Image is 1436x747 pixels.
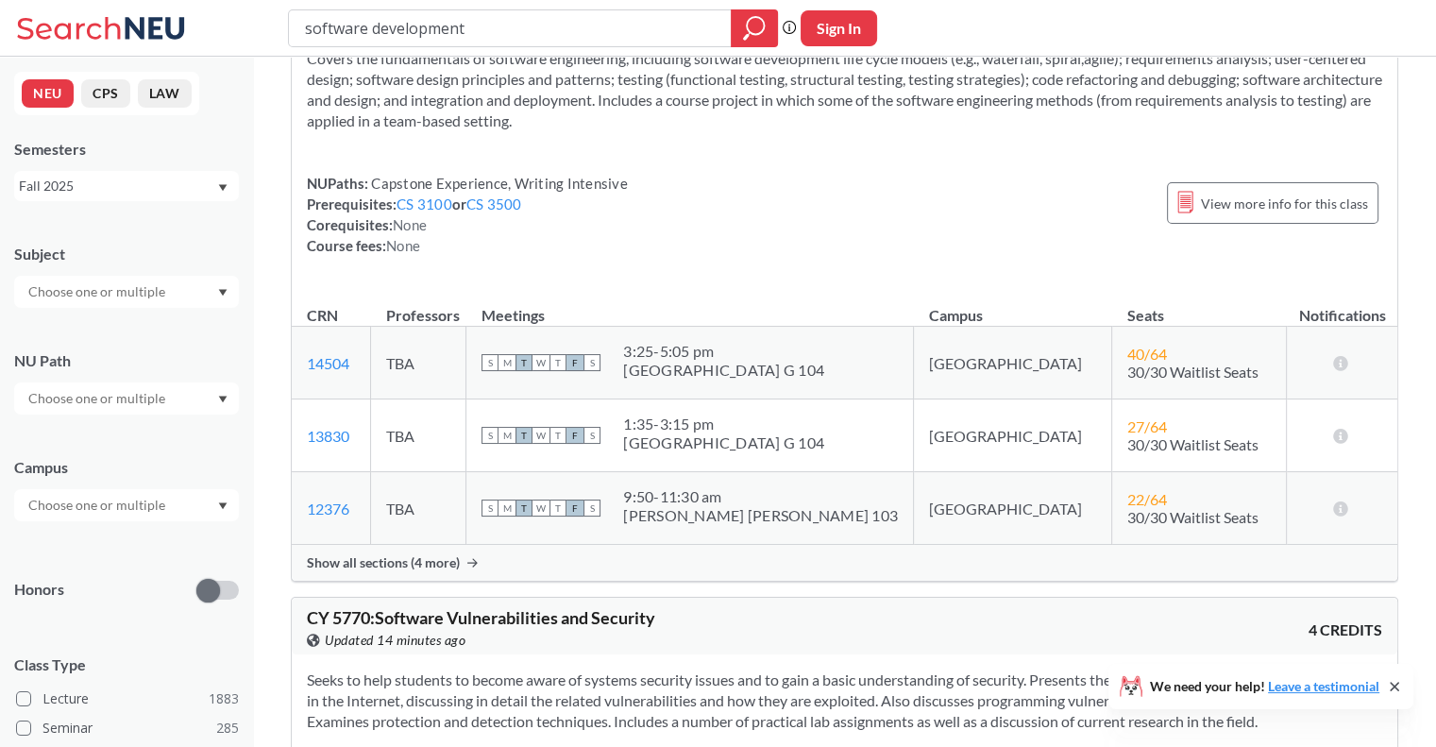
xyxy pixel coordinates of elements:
[532,427,549,444] span: W
[532,354,549,371] span: W
[549,427,566,444] span: T
[325,630,465,651] span: Updated 14 minutes ago
[19,387,177,410] input: Choose one or multiple
[370,286,465,327] th: Professors
[393,216,427,233] span: None
[81,79,130,108] button: CPS
[19,494,177,517] input: Choose one or multiple
[1127,435,1259,453] span: 30/30 Waitlist Seats
[623,506,898,525] div: [PERSON_NAME] [PERSON_NAME] 103
[549,354,566,371] span: T
[307,354,349,372] a: 14504
[14,350,239,371] div: NU Path
[481,500,498,517] span: S
[623,415,824,433] div: 1:35 - 3:15 pm
[583,354,600,371] span: S
[583,427,600,444] span: S
[218,184,228,192] svg: Dropdown arrow
[218,396,228,403] svg: Dropdown arrow
[292,545,1397,581] div: Show all sections (4 more)
[532,500,549,517] span: W
[498,354,515,371] span: M
[566,354,583,371] span: F
[368,175,628,192] span: Capstone Experience, Writing Intensive
[22,79,74,108] button: NEU
[515,500,532,517] span: T
[307,554,460,571] span: Show all sections (4 more)
[1127,490,1167,508] span: 22 / 64
[623,487,898,506] div: 9:50 - 11:30 am
[307,305,338,326] div: CRN
[466,195,522,212] a: CS 3500
[307,500,349,518] a: 12376
[566,500,583,517] span: F
[515,354,532,371] span: T
[14,654,239,675] span: Class Type
[914,472,1112,545] td: [GEOGRAPHIC_DATA]
[1150,680,1379,693] span: We need your help!
[623,342,824,361] div: 3:25 - 5:05 pm
[1268,678,1379,694] a: Leave a testimonial
[307,670,1382,732] section: Seeks to help students to become aware of systems security issues and to gain a basic understandi...
[481,427,498,444] span: S
[1127,345,1167,363] span: 40 / 64
[14,457,239,478] div: Campus
[307,607,655,628] span: CY 5770 : Software Vulnerabilities and Security
[370,399,465,472] td: TBA
[138,79,192,108] button: LAW
[731,9,778,47] div: magnifying glass
[566,427,583,444] span: F
[386,237,420,254] span: None
[14,244,239,264] div: Subject
[1127,417,1167,435] span: 27 / 64
[481,354,498,371] span: S
[14,489,239,521] div: Dropdown arrow
[218,502,228,510] svg: Dropdown arrow
[498,500,515,517] span: M
[1287,286,1397,327] th: Notifications
[466,286,914,327] th: Meetings
[549,500,566,517] span: T
[397,195,452,212] a: CS 3100
[16,716,239,740] label: Seminar
[307,427,349,445] a: 13830
[498,427,515,444] span: M
[1201,192,1368,215] span: View more info for this class
[583,500,600,517] span: S
[1127,508,1259,526] span: 30/30 Waitlist Seats
[303,12,718,44] input: Class, professor, course number, "phrase"
[623,433,824,452] div: [GEOGRAPHIC_DATA] G 104
[623,361,824,380] div: [GEOGRAPHIC_DATA] G 104
[801,10,877,46] button: Sign In
[743,15,766,42] svg: magnifying glass
[216,718,239,739] span: 285
[307,48,1382,131] section: Covers the fundamentals of software engineering, including software development life cycle models...
[14,276,239,308] div: Dropdown arrow
[14,579,64,601] p: Honors
[14,382,239,415] div: Dropdown arrow
[370,472,465,545] td: TBA
[19,176,216,196] div: Fall 2025
[1127,363,1259,381] span: 30/30 Waitlist Seats
[914,327,1112,399] td: [GEOGRAPHIC_DATA]
[14,139,239,160] div: Semesters
[218,289,228,297] svg: Dropdown arrow
[1309,620,1382,640] span: 4 CREDITS
[307,173,628,256] div: NUPaths: Prerequisites: or Corequisites: Course fees:
[914,286,1112,327] th: Campus
[370,327,465,399] td: TBA
[1112,286,1287,327] th: Seats
[515,427,532,444] span: T
[19,280,177,303] input: Choose one or multiple
[14,171,239,201] div: Fall 2025Dropdown arrow
[16,687,239,711] label: Lecture
[914,399,1112,472] td: [GEOGRAPHIC_DATA]
[209,688,239,709] span: 1883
